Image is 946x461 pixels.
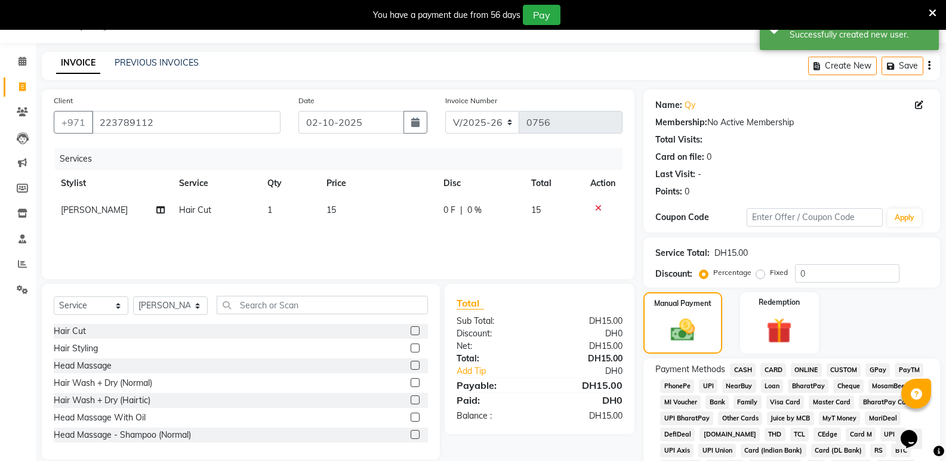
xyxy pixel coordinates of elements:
span: Juice by MCB [767,412,814,425]
button: Save [882,57,923,75]
span: 15 [531,205,541,215]
div: Balance : [448,410,540,422]
button: Apply [888,209,922,227]
span: PayTM [895,363,923,377]
span: Visa Card [766,395,805,409]
span: MyT Money [819,412,861,425]
span: Loan [761,379,784,393]
div: DH15.00 [540,315,631,327]
span: UPI Union [698,444,736,457]
iframe: chat widget [896,413,934,449]
button: Pay [523,5,560,25]
div: Coupon Code [655,211,746,224]
div: DH0 [540,327,631,340]
label: Redemption [759,297,800,308]
th: Price [319,170,436,197]
span: Total [457,297,484,310]
span: Hair Cut [179,205,211,215]
span: RS [870,444,886,457]
img: _gift.svg [759,315,800,346]
span: Cheque [833,379,864,393]
div: Card on file: [655,151,704,163]
a: PREVIOUS INVOICES [115,57,199,68]
span: Card M [846,428,876,441]
span: 0 % [467,204,482,216]
span: THD [765,428,785,441]
div: No Active Membership [655,116,928,129]
div: DH15.00 [540,410,631,422]
input: Search by Name/Mobile/Email/Code [92,111,281,134]
div: You have a payment due from 56 days [373,9,520,21]
div: Points: [655,185,682,198]
label: Manual Payment [654,298,711,309]
div: Hair Wash + Dry (Hairtic) [54,394,150,407]
div: Successfully created new user. [790,29,930,41]
input: Enter Offer / Coupon Code [747,208,883,227]
th: Action [583,170,623,197]
div: Name: [655,99,682,112]
span: Bank [705,395,729,409]
a: INVOICE [56,52,100,74]
a: Add Tip [448,365,555,378]
div: Discount: [448,327,540,340]
label: Percentage [713,267,751,278]
span: UPI [699,379,717,393]
div: Sub Total: [448,315,540,327]
span: CEdge [814,428,841,441]
button: Create New [808,57,877,75]
div: Head Massage With Oil [54,412,146,424]
span: PhonePe [660,379,694,393]
div: Hair Styling [54,342,98,355]
div: DH15.00 [714,247,748,259]
th: Disc [436,170,525,197]
span: Family [734,395,762,409]
span: BTC [891,444,911,457]
span: 1 [267,205,272,215]
span: UPI BharatPay [660,412,713,425]
div: Hair Wash + Dry (Normal) [54,377,152,389]
span: | [460,204,463,216]
span: BharatPay Card [859,395,916,409]
span: [DOMAIN_NAME] [700,428,760,441]
span: UPI Axis [660,444,694,457]
span: 0 F [443,204,455,216]
span: Card (Indian Bank) [741,444,806,457]
span: GPay [865,363,890,377]
div: Paid: [448,393,540,407]
label: Invoice Number [445,95,497,106]
span: UPI M [880,428,906,441]
th: Total [524,170,583,197]
span: 15 [326,205,336,215]
div: Total Visits: [655,134,702,146]
label: Date [298,95,315,106]
div: DH15.00 [540,378,631,392]
th: Service [172,170,260,197]
div: Head Massage - Shampoo (Normal) [54,429,191,441]
span: DefiDeal [660,428,695,441]
div: Service Total: [655,247,710,259]
div: Net: [448,340,540,352]
span: MosamBee [868,379,909,393]
button: +971 [54,111,93,134]
div: DH15.00 [540,352,631,365]
span: CUSTOM [827,363,861,377]
div: Payable: [448,378,540,392]
div: Membership: [655,116,707,129]
label: Client [54,95,73,106]
div: Last Visit: [655,168,695,181]
a: Qy [685,99,695,112]
span: Card (DL Bank) [811,444,866,457]
div: DH15.00 [540,340,631,352]
th: Stylist [54,170,172,197]
span: MI Voucher [660,395,701,409]
th: Qty [260,170,319,197]
div: Head Massage [54,360,112,372]
div: DH0 [540,393,631,407]
div: 0 [707,151,711,163]
div: Discount: [655,268,692,280]
label: Fixed [770,267,788,278]
span: ONLINE [791,363,822,377]
div: 0 [685,185,689,198]
span: NearBuy [722,379,756,393]
span: TCL [790,428,809,441]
